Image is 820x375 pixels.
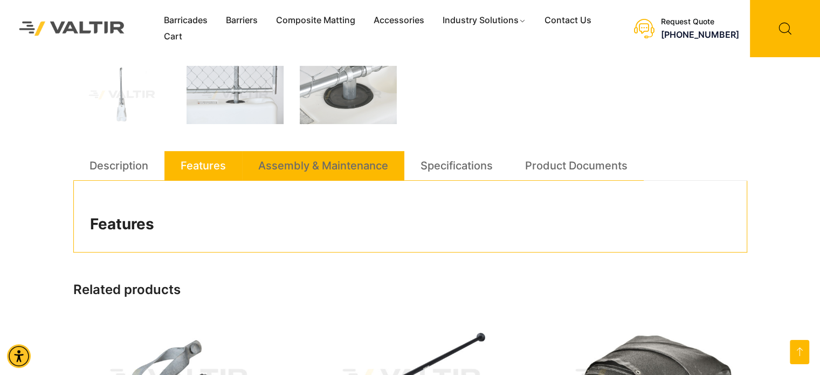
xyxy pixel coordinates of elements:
a: Assembly & Maintenance [258,151,388,180]
a: Barricades [155,12,217,29]
img: Close-up of a metal pole secured in a black base, part of a structure with a chain-link fence. [300,66,397,124]
a: Open this option [790,340,809,364]
div: Request Quote [661,17,739,26]
h2: Related products [73,282,747,298]
a: Specifications [421,151,493,180]
a: Description [89,151,148,180]
a: Product Documents [525,151,628,180]
img: A vertical metal pole attached to a white base, likely for a flag or banner display. [73,66,170,124]
a: Accessories [364,12,433,29]
div: Accessibility Menu [7,344,31,368]
a: Composite Matting [267,12,364,29]
img: A close-up of a chain-link fence attached to a metal post, with a white plastic container below. [187,66,284,124]
a: Contact Us [535,12,601,29]
a: Features [181,151,226,180]
a: call (888) 496-3625 [661,29,739,40]
img: Valtir Rentals [8,10,136,46]
a: Cart [155,29,191,45]
a: Barriers [217,12,267,29]
h2: Features [90,215,731,234]
a: Industry Solutions [433,12,535,29]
